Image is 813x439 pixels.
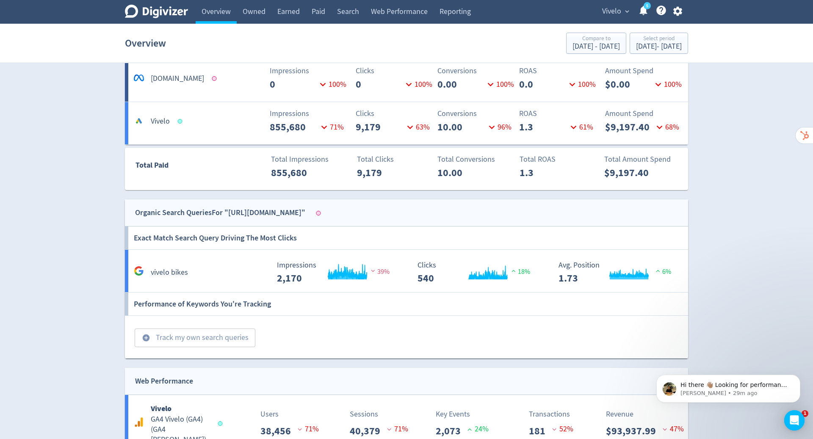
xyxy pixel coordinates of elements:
[178,119,185,124] span: Data last synced: 28 Aug 2025, 3:01am (AEST)
[151,74,204,84] h5: [DOMAIN_NAME]
[802,410,808,417] span: 1
[142,334,150,342] span: add_circle
[519,119,568,135] p: 1.3
[529,409,573,420] p: Transactions
[135,207,305,219] div: Organic Search Queries For "[URL][DOMAIN_NAME]"
[644,2,651,9] a: 5
[654,268,671,276] span: 6%
[654,268,662,274] img: positive-performance.svg
[646,3,648,9] text: 5
[572,36,620,43] div: Compare to
[519,65,596,77] p: ROAS
[509,268,530,276] span: 18%
[605,119,654,135] p: $9,197.40
[554,261,681,284] svg: Avg. Position 1.73
[404,121,430,133] p: 63 %
[520,154,596,165] p: Total ROAS
[567,79,596,90] p: 100 %
[605,77,653,92] p: $0.00
[135,375,193,387] div: Web Performance
[413,261,540,284] svg: Clicks 540
[356,119,404,135] p: 9,179
[151,268,188,278] h5: vivelo bikes
[260,409,319,420] p: Users
[273,261,400,284] svg: Impressions 2,170
[125,30,166,57] h1: Overview
[350,409,408,420] p: Sessions
[260,423,298,439] p: 38,456
[369,268,377,274] img: negative-performance.svg
[568,121,593,133] p: 61 %
[369,268,390,276] span: 39%
[387,423,408,435] p: 71 %
[636,43,682,50] div: [DATE] - [DATE]
[519,77,567,92] p: 0.0
[357,165,406,180] p: 9,179
[270,77,317,92] p: 0
[566,33,626,54] button: Compare to[DATE] - [DATE]
[356,65,432,77] p: Clicks
[605,108,682,119] p: Amount Spend
[135,329,255,347] button: Track my own search queries
[529,423,552,439] p: 181
[486,121,512,133] p: 96 %
[316,211,324,215] span: Data last synced: 7 Apr 2025, 8:06am (AEST)
[212,76,219,81] span: Data last synced: 4 May 2023, 11:01am (AEST)
[653,79,682,90] p: 100 %
[623,8,631,15] span: expand_more
[134,293,271,315] h6: Performance of Keywords You're Tracking
[485,79,514,90] p: 100 %
[350,423,387,439] p: 40,379
[436,423,467,439] p: 2,073
[125,159,219,175] div: Total Paid
[270,65,346,77] p: Impressions
[134,417,144,427] svg: Google Analytics
[134,266,144,276] svg: Google Analytics
[271,165,320,180] p: 855,680
[784,410,805,431] div: Open Intercom Messenger
[134,226,297,249] h6: Exact Match Search Query Driving The Most Clicks
[636,36,682,43] div: Select period
[437,108,514,119] p: Conversions
[602,5,621,18] span: Vivelo
[125,250,688,293] a: vivelo bikes Impressions 2,170 Impressions 2,170 39% Clicks 540 Clicks 540 18% Avg. Position 1.73...
[151,116,170,127] h5: Vivelo
[630,33,688,54] button: Select period[DATE]- [DATE]
[437,154,514,165] p: Total Conversions
[437,119,486,135] p: 10.00
[604,154,681,165] p: Total Amount Spend
[403,79,432,90] p: 100 %
[356,77,403,92] p: 0
[128,332,255,342] a: Track my own search queries
[356,108,432,119] p: Clicks
[437,165,486,180] p: 10.00
[437,77,485,92] p: 0.00
[606,409,684,420] p: Revenue
[357,154,434,165] p: Total Clicks
[604,165,653,180] p: $9,197.40
[271,154,348,165] p: Total Impressions
[509,268,518,274] img: positive-performance.svg
[270,119,318,135] p: 855,680
[437,65,514,77] p: Conversions
[125,59,688,102] a: *[DOMAIN_NAME]Impressions0100%Clicks0100%Conversions0.00100%ROAS0.0100%Amount Spend$0.00100%
[599,5,631,18] button: Vivelo
[606,423,663,439] p: $93,937.99
[151,403,171,414] b: Vivelo
[605,65,682,77] p: Amount Spend
[436,409,489,420] p: Key Events
[572,43,620,50] div: [DATE] - [DATE]
[520,165,568,180] p: 1.3
[663,423,684,435] p: 47 %
[270,108,346,119] p: Impressions
[125,102,688,144] a: ViveloImpressions855,68071%Clicks9,17963%Conversions10.0096%ROAS1.361%Amount Spend$9,197.4068%
[298,423,319,435] p: 71 %
[467,423,489,435] p: 24 %
[519,108,596,119] p: ROAS
[218,421,225,426] span: Data last synced: 27 Aug 2025, 2:01pm (AEST)
[654,121,679,133] p: 68 %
